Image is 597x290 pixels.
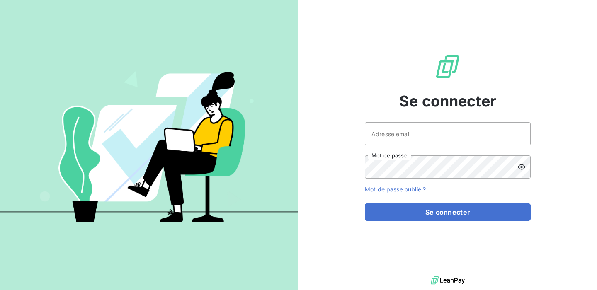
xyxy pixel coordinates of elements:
input: placeholder [365,122,531,145]
img: Logo LeanPay [434,53,461,80]
a: Mot de passe oublié ? [365,186,426,193]
span: Se connecter [399,90,496,112]
img: logo [431,274,465,287]
button: Se connecter [365,203,531,221]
